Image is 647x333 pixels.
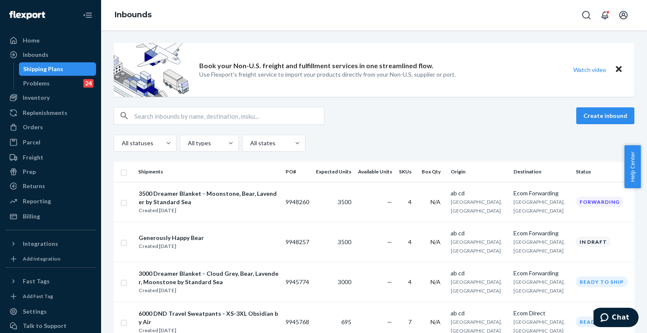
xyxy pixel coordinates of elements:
[23,212,40,221] div: Billing
[187,139,188,147] input: All types
[615,7,632,24] button: Open account menu
[513,239,565,254] span: [GEOGRAPHIC_DATA], [GEOGRAPHIC_DATA]
[387,238,392,245] span: —
[199,61,433,71] p: Book your Non-U.S. freight and fulfillment services in one streamlined flow.
[5,106,96,120] a: Replenishments
[513,199,565,214] span: [GEOGRAPHIC_DATA], [GEOGRAPHIC_DATA]
[408,198,412,205] span: 4
[23,168,36,176] div: Prep
[79,7,96,24] button: Close Navigation
[355,162,396,182] th: Available Units
[23,65,63,73] div: Shipping Plans
[282,222,313,262] td: 9948257
[108,3,158,27] ol: breadcrumbs
[9,11,45,19] img: Flexport logo
[23,153,43,162] div: Freight
[282,262,313,302] td: 9945774
[5,136,96,149] a: Parcel
[430,198,441,205] span: N/A
[510,162,572,182] th: Destination
[396,162,418,182] th: SKUs
[594,308,639,329] iframe: Opens a widget where you can chat to one of our agents
[139,189,278,206] div: 3500 Dreamer Blanket - Moonstone, Bear, Lavender by Standard Sea
[451,309,506,317] div: ab cd
[135,162,282,182] th: Shipments
[513,189,569,197] div: Ecom Forwarding
[139,309,278,326] div: 6000 DND Travel Sweatpants - XS-3XL Obsidian by Air
[249,139,250,147] input: All states
[430,278,441,285] span: N/A
[451,229,506,237] div: ab cd
[19,77,96,90] a: Problems24
[139,206,278,215] div: Created [DATE]
[578,7,595,24] button: Open Search Box
[23,293,53,300] div: Add Fast Tag
[576,237,611,247] div: In draft
[23,93,50,102] div: Inventory
[139,242,204,250] div: Created [DATE]
[19,62,96,76] a: Shipping Plans
[5,305,96,318] a: Settings
[23,307,47,316] div: Settings
[282,162,313,182] th: PO#
[408,278,412,285] span: 4
[451,239,502,254] span: [GEOGRAPHIC_DATA], [GEOGRAPHIC_DATA]
[134,107,324,124] input: Search inbounds by name, destination, msku...
[23,36,40,45] div: Home
[115,10,152,19] a: Inbounds
[5,165,96,178] a: Prep
[23,240,58,248] div: Integrations
[139,234,204,242] div: Generously Happy Bear
[430,238,441,245] span: N/A
[139,269,278,286] div: 3000 Dreamer Blanket - Cloud Grey, Bear, Lavender, Moonstone by Standard Sea
[121,139,122,147] input: All statuses
[23,277,50,285] div: Fast Tags
[5,194,96,208] a: Reporting
[5,151,96,164] a: Freight
[5,34,96,47] a: Home
[513,229,569,237] div: Ecom Forwarding
[576,107,634,124] button: Create inbound
[5,210,96,223] a: Billing
[83,79,94,88] div: 24
[23,255,60,262] div: Add Integration
[387,318,392,325] span: —
[576,197,623,207] div: Forwarding
[5,254,96,264] a: Add Integration
[451,189,506,197] div: ab cd
[418,162,447,182] th: Box Qty
[338,278,351,285] span: 3000
[338,238,351,245] span: 3500
[338,198,351,205] span: 3500
[23,123,43,131] div: Orders
[282,182,313,222] td: 9948260
[451,199,502,214] span: [GEOGRAPHIC_DATA], [GEOGRAPHIC_DATA]
[139,286,278,295] div: Created [DATE]
[5,274,96,288] button: Fast Tags
[568,64,612,76] button: Watch video
[576,317,628,327] div: Ready to ship
[447,162,510,182] th: Origin
[5,319,96,333] button: Talk to Support
[430,318,441,325] span: N/A
[513,309,569,317] div: Ecom Direct
[387,198,392,205] span: —
[23,51,48,59] div: Inbounds
[5,120,96,134] a: Orders
[513,279,565,294] span: [GEOGRAPHIC_DATA], [GEOGRAPHIC_DATA]
[513,269,569,277] div: Ecom Forwarding
[451,279,502,294] span: [GEOGRAPHIC_DATA], [GEOGRAPHIC_DATA]
[199,70,456,79] p: Use Flexport’s freight service to import your products directly from your Non-U.S. supplier or port.
[23,79,50,88] div: Problems
[23,182,45,190] div: Returns
[576,277,628,287] div: Ready to ship
[5,291,96,301] a: Add Fast Tag
[613,64,624,76] button: Close
[572,162,634,182] th: Status
[408,318,412,325] span: 7
[23,322,67,330] div: Talk to Support
[5,237,96,250] button: Integrations
[624,145,641,188] span: Help Center
[313,162,355,182] th: Expected Units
